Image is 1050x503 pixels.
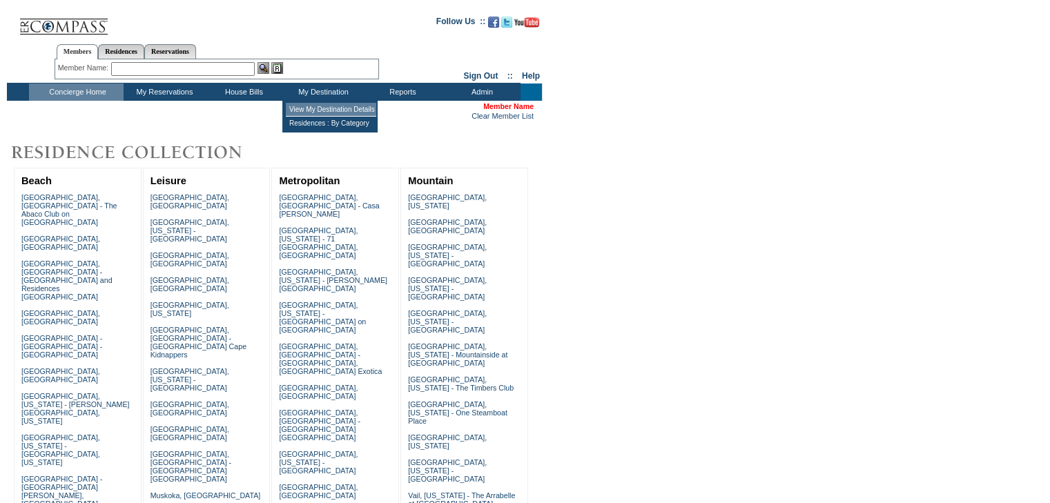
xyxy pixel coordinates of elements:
img: View [257,62,269,74]
a: [GEOGRAPHIC_DATA], [US_STATE] - [GEOGRAPHIC_DATA] on [GEOGRAPHIC_DATA] [279,301,366,334]
a: [GEOGRAPHIC_DATA], [US_STATE] - [GEOGRAPHIC_DATA] [408,243,487,268]
a: Residences [98,44,144,59]
td: My Destination [282,83,362,101]
a: [GEOGRAPHIC_DATA], [GEOGRAPHIC_DATA] - [GEOGRAPHIC_DATA] [GEOGRAPHIC_DATA] [150,450,231,483]
a: [GEOGRAPHIC_DATA], [US_STATE] - Mountainside at [GEOGRAPHIC_DATA] [408,342,507,367]
td: Concierge Home [29,83,124,101]
a: Muskoka, [GEOGRAPHIC_DATA] [150,491,260,500]
a: Become our fan on Facebook [488,21,499,29]
a: [GEOGRAPHIC_DATA], [GEOGRAPHIC_DATA] [279,483,358,500]
a: [GEOGRAPHIC_DATA], [US_STATE] - [GEOGRAPHIC_DATA] [150,367,229,392]
a: [GEOGRAPHIC_DATA], [GEOGRAPHIC_DATA] [150,193,229,210]
a: Clear [471,112,489,120]
a: [GEOGRAPHIC_DATA], [US_STATE] - [GEOGRAPHIC_DATA], [US_STATE] [21,433,100,466]
a: [GEOGRAPHIC_DATA], [US_STATE] - 71 [GEOGRAPHIC_DATA], [GEOGRAPHIC_DATA] [279,226,358,259]
a: Beach [21,175,52,186]
a: [GEOGRAPHIC_DATA], [US_STATE] - [GEOGRAPHIC_DATA] [408,458,487,483]
a: Subscribe to our YouTube Channel [514,21,539,29]
a: [GEOGRAPHIC_DATA], [US_STATE] - [GEOGRAPHIC_DATA] [408,276,487,301]
a: [GEOGRAPHIC_DATA], [GEOGRAPHIC_DATA] - [GEOGRAPHIC_DATA] [GEOGRAPHIC_DATA] [279,408,360,442]
img: Subscribe to our YouTube Channel [514,17,539,28]
a: [GEOGRAPHIC_DATA], [GEOGRAPHIC_DATA] - The Abaco Club on [GEOGRAPHIC_DATA] [21,193,117,226]
td: Admin [441,83,521,101]
a: [GEOGRAPHIC_DATA], [US_STATE] - [GEOGRAPHIC_DATA] [408,309,487,334]
img: Destinations by Exclusive Resorts [7,139,276,166]
a: [GEOGRAPHIC_DATA], [GEOGRAPHIC_DATA] [408,218,487,235]
a: [GEOGRAPHIC_DATA], [GEOGRAPHIC_DATA] [150,400,229,417]
span: :: [507,71,513,81]
img: Compass Home [19,7,108,35]
a: Reservations [144,44,196,59]
a: [GEOGRAPHIC_DATA], [US_STATE] - [PERSON_NAME][GEOGRAPHIC_DATA] [279,268,387,293]
a: [GEOGRAPHIC_DATA], [GEOGRAPHIC_DATA] [21,367,100,384]
a: [GEOGRAPHIC_DATA], [GEOGRAPHIC_DATA] [279,384,358,400]
td: View My Destination Details [286,103,376,117]
a: Mountain [408,175,453,186]
a: [GEOGRAPHIC_DATA], [GEOGRAPHIC_DATA] [150,276,229,293]
a: [GEOGRAPHIC_DATA], [US_STATE] - [GEOGRAPHIC_DATA] [150,218,229,243]
a: Leisure [150,175,186,186]
a: [GEOGRAPHIC_DATA] - [GEOGRAPHIC_DATA] - [GEOGRAPHIC_DATA] [21,334,102,359]
a: Follow us on Twitter [501,21,512,29]
a: [GEOGRAPHIC_DATA], [GEOGRAPHIC_DATA] - [GEOGRAPHIC_DATA] Cape Kidnappers [150,326,246,359]
img: Reservations [271,62,283,74]
a: [GEOGRAPHIC_DATA], [US_STATE] [408,433,487,450]
td: Reports [362,83,441,101]
a: [GEOGRAPHIC_DATA], [US_STATE] - [GEOGRAPHIC_DATA] [279,450,358,475]
a: Sign Out [463,71,498,81]
div: Member Name: [58,62,111,74]
td: My Reservations [124,83,203,101]
a: [GEOGRAPHIC_DATA], [GEOGRAPHIC_DATA] [21,309,100,326]
a: [GEOGRAPHIC_DATA], [US_STATE] - One Steamboat Place [408,400,507,425]
a: [GEOGRAPHIC_DATA], [GEOGRAPHIC_DATA] - [GEOGRAPHIC_DATA] and Residences [GEOGRAPHIC_DATA] [21,259,113,301]
a: [GEOGRAPHIC_DATA], [GEOGRAPHIC_DATA] [150,425,229,442]
img: Become our fan on Facebook [488,17,499,28]
a: Help [522,71,540,81]
img: Follow us on Twitter [501,17,512,28]
a: Member List [492,112,534,120]
td: House Bills [203,83,282,101]
span: Member Name [483,102,534,110]
a: [GEOGRAPHIC_DATA], [US_STATE] [150,301,229,317]
td: Follow Us :: [436,15,485,32]
a: [GEOGRAPHIC_DATA], [US_STATE] - [PERSON_NAME][GEOGRAPHIC_DATA], [US_STATE] [21,392,130,425]
a: [GEOGRAPHIC_DATA], [US_STATE] - The Timbers Club [408,375,514,392]
a: Metropolitan [279,175,340,186]
a: [GEOGRAPHIC_DATA], [US_STATE] [408,193,487,210]
td: Residences : By Category [286,117,376,130]
a: [GEOGRAPHIC_DATA], [GEOGRAPHIC_DATA] - Casa [PERSON_NAME] [279,193,379,218]
a: Members [57,44,99,59]
a: [GEOGRAPHIC_DATA], [GEOGRAPHIC_DATA] [150,251,229,268]
a: [GEOGRAPHIC_DATA], [GEOGRAPHIC_DATA] - [GEOGRAPHIC_DATA], [GEOGRAPHIC_DATA] Exotica [279,342,382,375]
a: [GEOGRAPHIC_DATA], [GEOGRAPHIC_DATA] [21,235,100,251]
